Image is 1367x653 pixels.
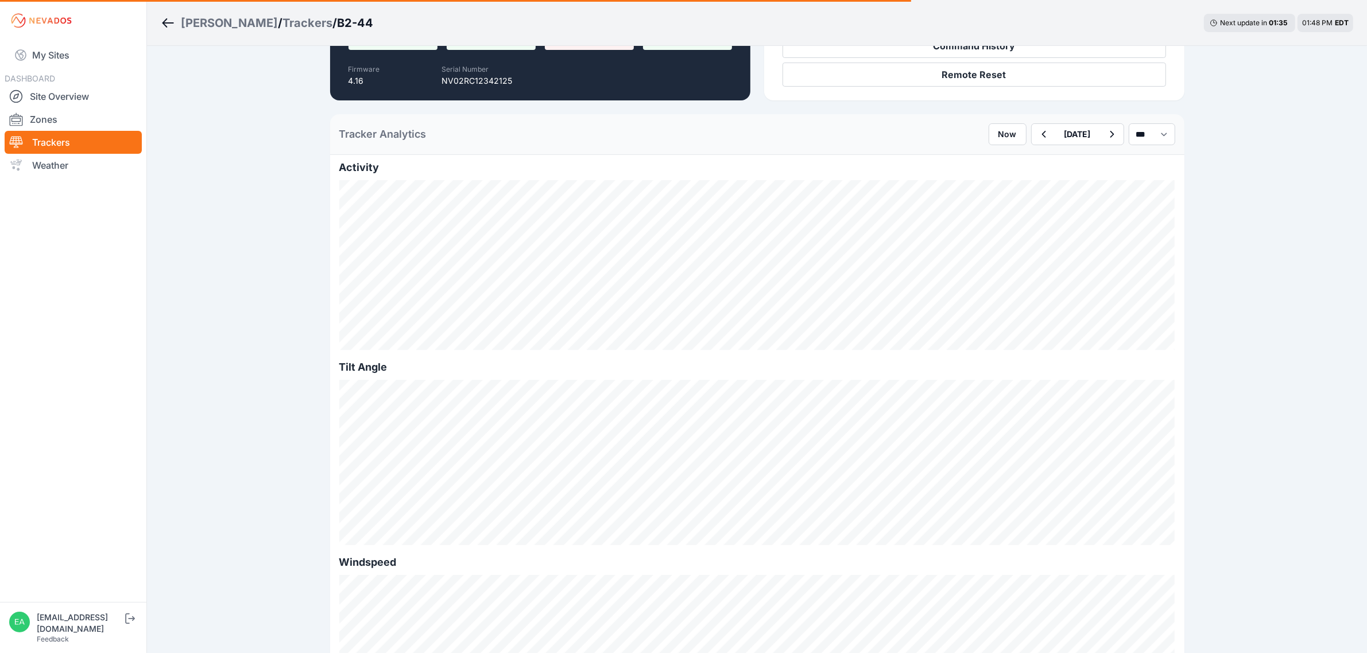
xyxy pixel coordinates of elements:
[339,126,427,142] h2: Tracker Analytics
[1335,18,1349,27] span: EDT
[181,15,278,31] a: [PERSON_NAME]
[5,73,55,83] span: DASHBOARD
[332,15,337,31] span: /
[442,65,489,73] label: Serial Number
[9,11,73,30] img: Nevados
[442,75,513,87] p: NV02RC12342125
[5,85,142,108] a: Site Overview
[5,41,142,69] a: My Sites
[1220,18,1267,27] span: Next update in
[989,123,1027,145] button: Now
[37,635,69,643] a: Feedback
[339,554,1175,570] h2: Windspeed
[783,34,1166,58] button: Command History
[161,8,373,38] nav: Breadcrumb
[37,612,123,635] div: [EMAIL_ADDRESS][DOMAIN_NAME]
[348,65,380,73] label: Firmware
[339,359,1175,375] h2: Tilt Angle
[339,160,1175,176] h2: Activity
[9,612,30,632] img: eamon@nevados.solar
[282,15,332,31] a: Trackers
[5,131,142,154] a: Trackers
[5,154,142,177] a: Weather
[1302,18,1333,27] span: 01:48 PM
[278,15,282,31] span: /
[1055,124,1100,145] button: [DATE]
[783,63,1166,87] button: Remote Reset
[348,75,380,87] p: 4.16
[337,15,373,31] h3: B2-44
[1269,18,1289,28] div: 01 : 35
[5,108,142,131] a: Zones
